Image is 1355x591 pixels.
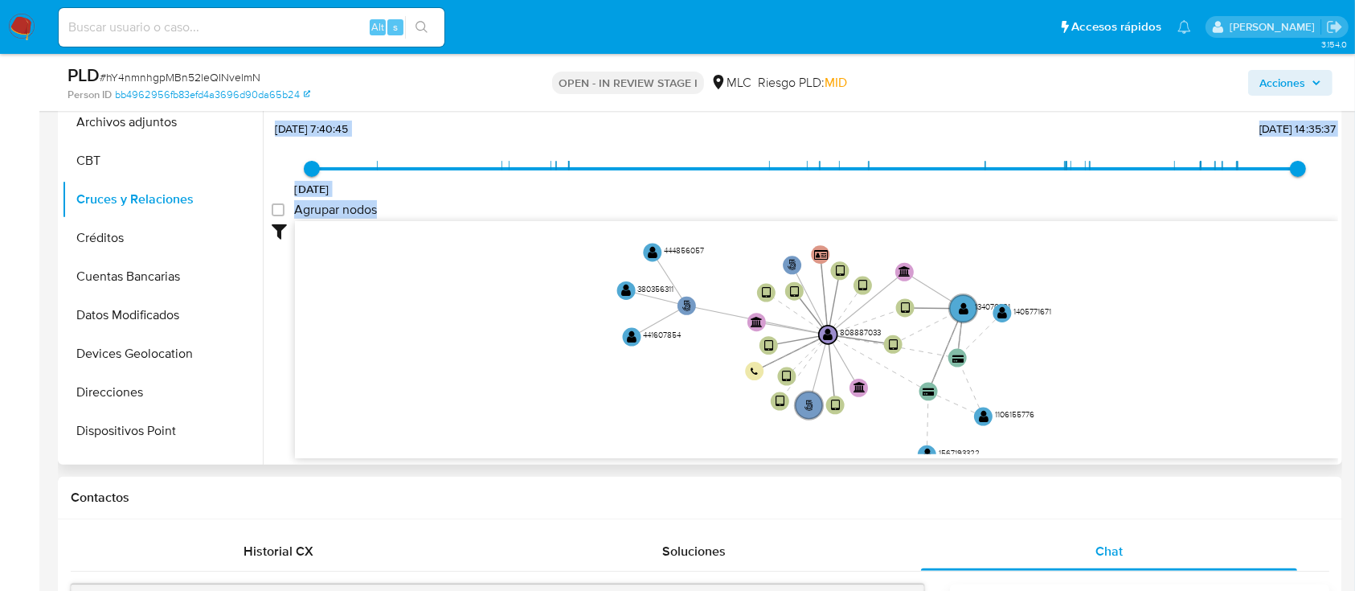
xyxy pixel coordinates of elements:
div: MLC [710,74,751,92]
button: Dispositivos Point [62,412,263,450]
button: Documentación [62,450,263,489]
text:  [804,400,813,411]
span: Historial CX [244,542,313,560]
text:  [959,302,968,314]
text:  [923,388,935,396]
text: 1106155776 [995,408,1034,420]
span: Accesos rápidos [1071,18,1161,35]
text:  [762,286,771,299]
text:  [889,338,898,351]
button: Direcciones [62,373,263,412]
h1: Contactos [71,490,1329,506]
text:  [682,300,691,311]
span: s [393,19,398,35]
button: Cuentas Bancarias [62,257,263,296]
text: 1405771671 [1013,305,1051,316]
button: Créditos [62,219,263,257]
a: Salir [1326,18,1343,35]
text:  [952,354,964,363]
text:  [751,367,758,376]
text:  [790,285,799,298]
text:  [979,410,989,423]
span: Acciones [1259,70,1305,96]
button: Datos Modificados [62,296,263,334]
span: Agrupar nodos [294,202,377,218]
text:  [836,265,845,277]
text:  [824,328,833,341]
button: Cruces y Relaciones [62,180,263,219]
span: Chat [1095,542,1123,560]
span: Alt [371,19,384,35]
text:  [788,259,796,270]
span: Riesgo PLD: [758,74,847,92]
text:  [831,399,840,412]
span: 3.154.0 [1321,38,1347,51]
span: [DATE] 7:40:45 [275,121,348,137]
text:  [648,245,657,258]
text:  [858,279,867,292]
p: OPEN - IN REVIEW STAGE I [552,72,704,94]
text:  [621,284,631,297]
input: Buscar usuario o caso... [59,17,444,38]
text:  [783,370,792,383]
b: Person ID [68,88,112,102]
span: Soluciones [662,542,726,560]
text:  [751,315,763,326]
text:  [899,265,911,277]
text: 444856057 [664,244,704,256]
button: Archivos adjuntos [62,103,263,142]
text: 808887033 [840,326,881,338]
text:  [776,395,784,408]
text:  [854,381,866,392]
button: CBT [62,142,263,180]
text:  [764,339,773,352]
text:  [997,306,1007,319]
span: [DATE] [295,181,330,197]
p: valentina.fiuri@mercadolibre.com [1230,19,1320,35]
text:  [627,330,637,343]
input: Agrupar nodos [272,203,285,216]
text:  [923,448,932,461]
b: PLD [68,62,100,88]
text: 380356311 [638,282,674,293]
text:  [814,248,829,261]
span: [DATE] 14:35:37 [1259,121,1336,137]
button: Devices Geolocation [62,334,263,373]
button: Acciones [1248,70,1332,96]
text: 134070381 [975,301,1010,312]
a: bb4962956fb83efd4a3696d90da65b24 [115,88,310,102]
span: MID [825,73,847,92]
text: 441607854 [643,329,682,340]
text:  [901,302,910,314]
text: 1567193322 [939,446,980,458]
span: # hY4nmnhgpMBn52leQINvelmN [100,69,260,85]
button: search-icon [405,16,438,39]
a: Notificaciones [1177,20,1191,34]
